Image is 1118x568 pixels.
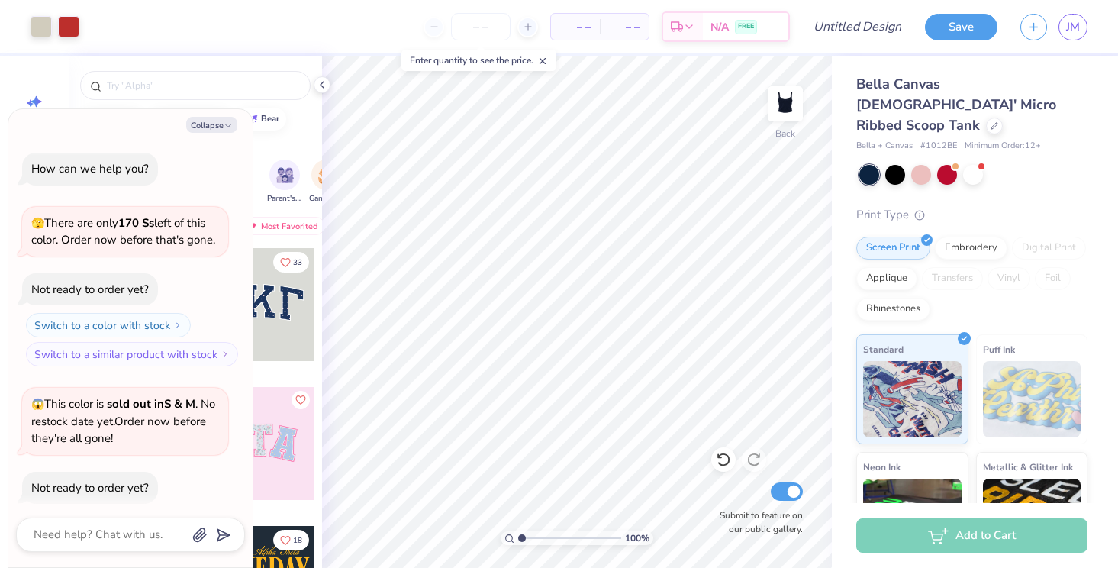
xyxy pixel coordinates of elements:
div: filter for Parent's Weekend [267,160,302,205]
span: Minimum Order: 12 + [965,140,1041,153]
button: Like [273,530,309,550]
span: JM [1066,18,1080,36]
span: 18 [293,537,302,544]
div: Not ready to order yet? [31,480,149,495]
div: Screen Print [856,237,930,260]
span: Bella + Canvas [856,140,913,153]
span: # 1012BE [920,140,957,153]
strong: sold out in S & M [107,396,195,411]
a: JM [1058,14,1087,40]
button: Save [925,14,997,40]
div: Digital Print [1012,237,1086,260]
div: Most Favorited [239,217,325,235]
img: Switch to a similar product with stock [221,350,230,359]
img: Metallic & Glitter Ink [983,479,1081,555]
img: Neon Ink [863,479,962,555]
span: 🫣 [31,216,44,231]
span: Game Day [309,193,344,205]
input: – – [451,13,511,40]
div: Back [775,127,795,140]
div: bear [261,115,279,123]
div: Foil [1035,267,1071,290]
span: FREE [738,21,754,32]
button: homecoming [149,108,232,131]
span: Metallic & Glitter Ink [983,459,1073,475]
input: Try "Alpha" [105,78,301,93]
button: filter button [267,160,302,205]
button: Like [292,391,310,409]
button: football [80,108,143,131]
span: 33 [293,259,302,266]
div: Embroidery [935,237,1007,260]
strong: 170 Ss [118,215,154,231]
span: – – [560,19,591,35]
span: 100 % [625,531,649,545]
button: Switch to a color with stock [26,313,191,337]
div: filter for Game Day [309,160,344,205]
img: Switch to a color with stock [173,321,182,330]
img: Standard [863,361,962,437]
span: Neon Ink [863,459,901,475]
button: Collapse [186,117,237,133]
span: Bella Canvas [DEMOGRAPHIC_DATA]' Micro Ribbed Scoop Tank [856,75,1056,134]
img: Parent's Weekend Image [276,166,294,184]
div: Applique [856,267,917,290]
span: Standard [863,341,904,357]
img: Game Day Image [318,166,336,184]
img: Puff Ink [983,361,1081,437]
button: filter button [309,160,344,205]
label: Submit to feature on our public gallery. [711,508,803,536]
span: – – [609,19,640,35]
div: Vinyl [988,267,1030,290]
span: N/A [710,19,729,35]
button: Switch to a similar product with stock [26,342,238,366]
div: Print Type [856,206,1087,224]
span: This color is . No restock date yet. Order now before they're all gone! [31,396,215,446]
span: Puff Ink [983,341,1015,357]
span: There are only left of this color. Order now before that's gone. [31,215,215,248]
span: 😱 [31,397,44,411]
div: How can we help you? [31,161,149,176]
div: Not ready to order yet? [31,282,149,297]
button: bear [237,108,286,131]
div: Rhinestones [856,298,930,321]
span: Parent's Weekend [267,193,302,205]
button: Like [273,252,309,273]
div: Transfers [922,267,983,290]
img: Back [770,89,801,119]
input: Untitled Design [801,11,913,42]
div: Enter quantity to see the price. [401,50,556,71]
